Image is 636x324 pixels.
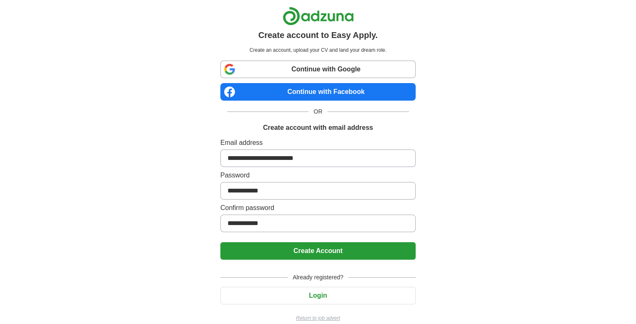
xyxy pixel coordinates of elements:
a: Login [220,292,416,299]
a: Return to job advert [220,314,416,322]
h1: Create account with email address [263,123,373,133]
button: Login [220,287,416,304]
a: Continue with Google [220,61,416,78]
img: Adzuna logo [283,7,354,25]
p: Create an account, upload your CV and land your dream role. [222,46,414,54]
span: Already registered? [288,273,348,282]
span: OR [309,107,327,116]
button: Create Account [220,242,416,260]
a: Continue with Facebook [220,83,416,101]
label: Password [220,170,416,180]
h1: Create account to Easy Apply. [258,29,378,41]
label: Confirm password [220,203,416,213]
label: Email address [220,138,416,148]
